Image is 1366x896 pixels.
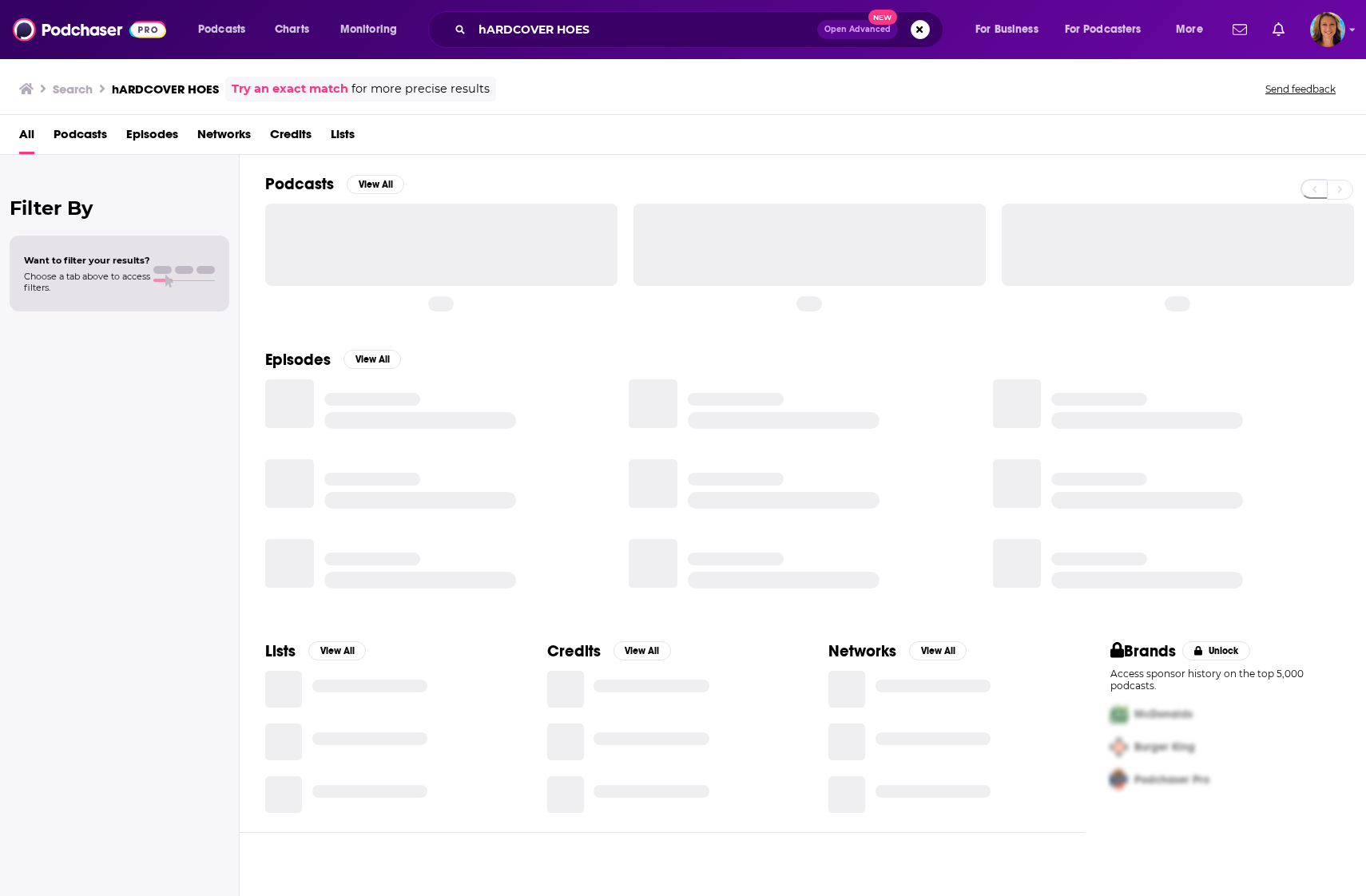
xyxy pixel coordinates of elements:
span: Charts [275,18,309,41]
span: McDonalds [1134,708,1193,721]
span: Choose a tab above to access filters. [24,271,150,293]
button: View All [614,641,671,660]
a: Podcasts [54,121,107,154]
a: Try an exact match [232,80,348,98]
a: NetworksView All [828,641,967,661]
span: Burger King [1134,740,1195,754]
a: PodcastsView All [265,174,404,194]
a: Show notifications dropdown [1226,16,1253,43]
button: open menu [329,17,418,42]
img: Podchaser - Follow, Share and Rate Podcasts [13,14,166,45]
button: Send feedback [1261,82,1340,96]
a: EpisodesView All [265,350,401,370]
p: Access sponsor history on the top 5,000 podcasts. [1110,668,1341,692]
button: open menu [187,17,266,42]
a: ListsView All [265,641,366,661]
a: Credits [270,121,312,154]
button: Open AdvancedNew [817,20,898,39]
h2: Lists [265,641,296,661]
button: View All [909,641,967,660]
button: Unlock [1182,641,1250,660]
a: CreditsView All [547,641,671,661]
span: Monitoring [340,18,397,41]
a: Lists [331,121,355,154]
a: Episodes [126,121,178,154]
span: Podchaser Pro [1134,773,1209,787]
span: For Podcasters [1065,18,1142,41]
button: open menu [964,17,1058,42]
a: Charts [264,17,319,42]
img: Second Pro Logo [1104,731,1134,763]
span: New [868,10,897,25]
h2: Podcasts [265,174,334,194]
img: User Profile [1310,12,1345,47]
span: Podcasts [198,18,245,41]
a: All [19,121,34,154]
img: Third Pro Logo [1104,763,1134,796]
a: Networks [197,121,251,154]
h2: Filter By [10,196,229,220]
button: View All [308,641,366,660]
button: open menu [1165,17,1223,42]
input: Search podcasts, credits, & more... [472,17,817,42]
span: Logged in as MeganBeatie [1310,12,1345,47]
h2: Brands [1110,641,1177,661]
h2: Credits [547,641,601,661]
span: for more precise results [351,80,490,98]
button: open menu [1054,17,1165,42]
h2: Networks [828,641,896,661]
span: Open Advanced [824,26,891,34]
span: More [1176,18,1203,41]
span: Want to filter your results? [24,255,150,266]
button: View All [347,175,404,194]
span: For Business [975,18,1038,41]
button: View All [343,350,401,369]
img: First Pro Logo [1104,698,1134,731]
h3: Search [53,81,93,97]
h3: hARDCOVER HOES [112,81,219,97]
button: Show profile menu [1310,12,1345,47]
div: Search podcasts, credits, & more... [443,11,959,48]
h2: Episodes [265,350,331,370]
a: Show notifications dropdown [1266,16,1291,43]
